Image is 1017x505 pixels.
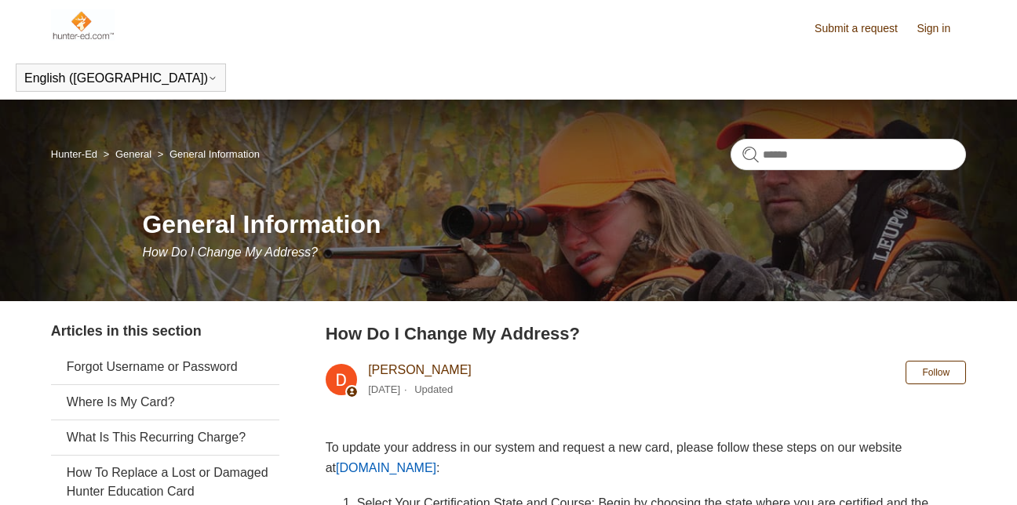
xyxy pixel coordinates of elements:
h1: General Information [142,205,966,243]
a: General [115,148,151,160]
li: Hunter-Ed [51,148,100,160]
li: General Information [155,148,260,160]
button: Follow Article [906,361,966,384]
span: Articles in this section [51,323,202,339]
a: Sign in [917,20,966,37]
time: 03/04/2024, 09:52 [368,383,400,395]
a: General Information [169,148,260,160]
a: Hunter-Ed [51,148,97,160]
p: To update your address in our system and request a new card, please follow these steps on our web... [326,438,966,478]
a: [DOMAIN_NAME] [336,461,436,474]
button: English ([GEOGRAPHIC_DATA]) [24,71,217,85]
input: Search [731,139,966,170]
a: [PERSON_NAME] [368,363,472,376]
span: How Do I Change My Address? [142,245,318,259]
li: Updated [414,383,453,395]
a: Forgot Username or Password [51,350,280,384]
img: Hunter-Ed Help Center home page [51,9,115,41]
a: Submit a request [815,20,913,37]
a: What Is This Recurring Charge? [51,420,280,455]
h2: How Do I Change My Address? [326,321,966,347]
a: Where Is My Card? [51,385,280,420]
li: General [100,148,155,160]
